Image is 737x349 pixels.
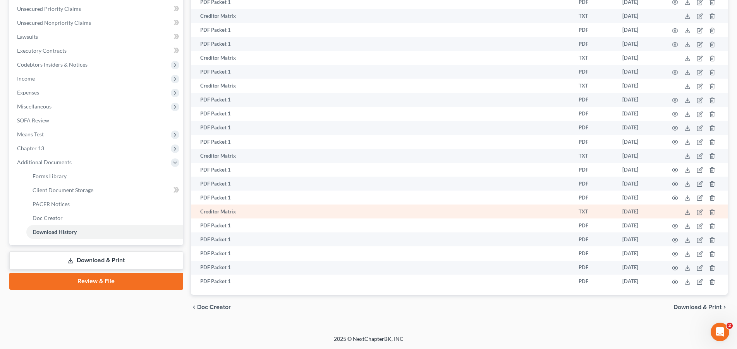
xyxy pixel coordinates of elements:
[191,121,530,135] td: PDF Packet 1
[191,93,530,107] td: PDF Packet 1
[572,23,616,37] td: PDF
[616,9,663,23] td: [DATE]
[191,261,530,275] td: PDF Packet 1
[191,205,530,218] td: Creditor Matrix
[572,65,616,79] td: PDF
[191,9,530,23] td: Creditor Matrix
[572,149,616,163] td: TXT
[191,149,530,163] td: Creditor Matrix
[572,177,616,191] td: PDF
[26,169,183,183] a: Forms Library
[572,107,616,121] td: PDF
[191,246,530,260] td: PDF Packet 1
[572,232,616,246] td: PDF
[11,2,183,16] a: Unsecured Priority Claims
[616,121,663,135] td: [DATE]
[572,246,616,260] td: PDF
[33,187,93,193] span: Client Document Storage
[191,79,530,93] td: Creditor Matrix
[616,93,663,107] td: [DATE]
[17,159,72,165] span: Additional Documents
[191,135,530,149] td: PDF Packet 1
[572,191,616,205] td: PDF
[26,225,183,239] a: Download History
[17,131,44,138] span: Means Test
[17,47,67,54] span: Executory Contracts
[572,261,616,275] td: PDF
[17,89,39,96] span: Expenses
[191,304,231,310] button: chevron_left Doc Creator
[616,163,663,177] td: [DATE]
[722,304,728,310] i: chevron_right
[11,16,183,30] a: Unsecured Nonpriority Claims
[572,275,616,289] td: PDF
[191,232,530,246] td: PDF Packet 1
[616,205,663,218] td: [DATE]
[616,177,663,191] td: [DATE]
[616,191,663,205] td: [DATE]
[191,191,530,205] td: PDF Packet 1
[616,107,663,121] td: [DATE]
[572,121,616,135] td: PDF
[616,51,663,65] td: [DATE]
[191,65,530,79] td: PDF Packet 1
[572,37,616,51] td: PDF
[191,23,530,37] td: PDF Packet 1
[17,61,88,68] span: Codebtors Insiders & Notices
[616,23,663,37] td: [DATE]
[26,211,183,225] a: Doc Creator
[17,145,44,151] span: Chapter 13
[191,218,530,232] td: PDF Packet 1
[191,163,530,177] td: PDF Packet 1
[33,173,67,179] span: Forms Library
[33,229,77,235] span: Download History
[616,135,663,149] td: [DATE]
[17,75,35,82] span: Income
[616,218,663,232] td: [DATE]
[572,205,616,218] td: TXT
[17,19,91,26] span: Unsecured Nonpriority Claims
[26,197,183,211] a: PACER Notices
[11,44,183,58] a: Executory Contracts
[17,117,49,124] span: SOFA Review
[616,149,663,163] td: [DATE]
[9,273,183,290] a: Review & File
[572,79,616,93] td: TXT
[26,183,183,197] a: Client Document Storage
[673,304,728,310] button: Download & Print chevron_right
[17,103,52,110] span: Miscellaneous
[572,218,616,232] td: PDF
[616,275,663,289] td: [DATE]
[148,335,589,349] div: 2025 © NextChapterBK, INC
[191,37,530,51] td: PDF Packet 1
[17,33,38,40] span: Lawsuits
[197,304,231,310] span: Doc Creator
[711,323,729,341] iframe: Intercom live chat
[616,232,663,246] td: [DATE]
[572,51,616,65] td: TXT
[11,113,183,127] a: SOFA Review
[572,163,616,177] td: PDF
[9,251,183,270] a: Download & Print
[11,30,183,44] a: Lawsuits
[673,304,722,310] span: Download & Print
[17,5,81,12] span: Unsecured Priority Claims
[572,93,616,107] td: PDF
[616,246,663,260] td: [DATE]
[33,215,63,221] span: Doc Creator
[572,9,616,23] td: TXT
[33,201,70,207] span: PACER Notices
[191,275,530,289] td: PDF Packet 1
[191,107,530,121] td: PDF Packet 1
[727,323,733,329] span: 2
[616,65,663,79] td: [DATE]
[616,37,663,51] td: [DATE]
[191,177,530,191] td: PDF Packet 1
[616,79,663,93] td: [DATE]
[616,261,663,275] td: [DATE]
[572,135,616,149] td: PDF
[191,304,197,310] i: chevron_left
[191,51,530,65] td: Creditor Matrix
